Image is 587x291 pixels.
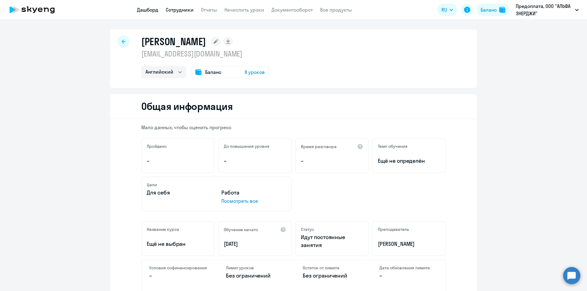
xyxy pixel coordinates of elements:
[149,272,208,280] p: –
[224,7,264,13] a: Начислить уроки
[147,182,157,187] h5: Цели
[378,240,440,248] p: [PERSON_NAME]
[226,265,284,271] h4: Лимит уроков
[245,68,265,76] span: 8 уроков
[141,100,233,112] h2: Общая информация
[147,189,212,197] p: Для себя
[224,157,286,165] p: –
[271,7,313,13] a: Документооборот
[147,227,179,232] h5: Название курса
[226,272,284,280] p: Без ограничений
[301,144,337,149] h5: Время разговора
[301,157,363,165] p: –
[205,68,221,76] span: Баланс
[513,2,582,17] button: Предоплата, ООО "АЛЬФА ЭНЕРДЖИ"
[481,6,497,13] div: Баланс
[141,124,446,131] p: Мало данных, чтобы оценить прогресс
[147,157,209,165] p: –
[221,189,286,197] p: Работа
[224,144,269,149] h5: До повышения уровня
[499,7,505,13] img: balance
[224,240,286,248] p: [DATE]
[378,144,408,149] h5: Темп обучения
[379,265,438,271] h4: Дата обновления лимита
[221,197,286,205] p: Посмотреть все
[303,272,361,280] p: Без ограничений
[301,227,314,232] h5: Статус
[301,233,363,249] p: Идут постоянные занятия
[224,227,258,232] h5: Обучение начато
[477,4,509,16] button: Балансbalance
[437,4,457,16] button: RU
[166,7,194,13] a: Сотрудники
[147,240,209,248] p: Ещё не выбран
[137,7,158,13] a: Дашборд
[320,7,352,13] a: Все продукты
[516,2,573,17] p: Предоплата, ООО "АЛЬФА ЭНЕРДЖИ"
[378,157,440,165] span: Ещё не определён
[441,6,447,13] span: RU
[379,272,438,280] p: –
[149,265,208,271] h4: Условия софинансирования
[147,144,167,149] h5: Пройдено
[303,265,361,271] h4: Остаток от лимита
[141,35,206,48] h1: [PERSON_NAME]
[378,227,409,232] h5: Преподаватель
[201,7,217,13] a: Отчеты
[141,49,269,59] p: [EMAIL_ADDRESS][DOMAIN_NAME]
